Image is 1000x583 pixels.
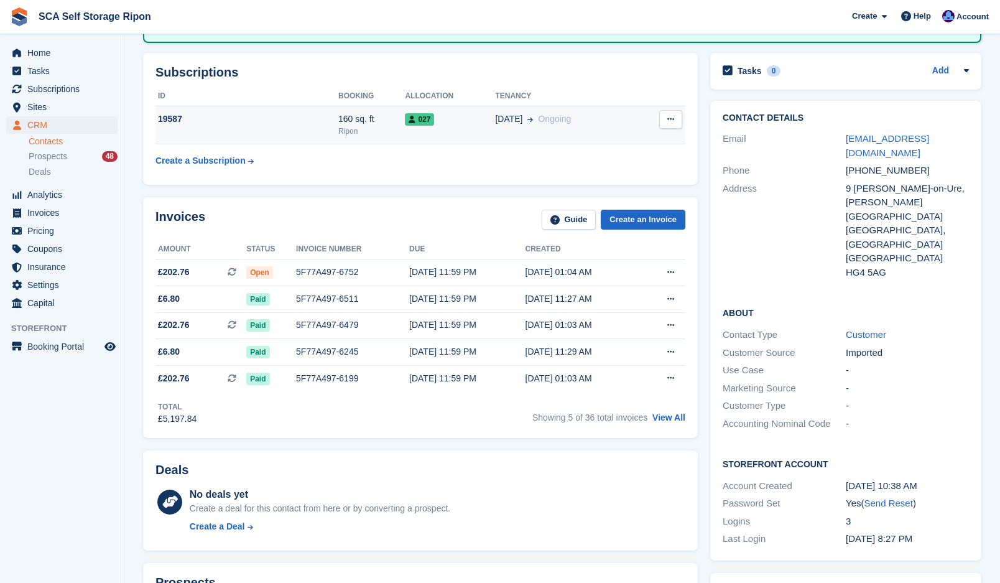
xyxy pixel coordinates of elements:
div: [DATE] 11:59 PM [409,345,525,358]
a: menu [6,204,118,222]
span: Sites [27,98,102,116]
div: Password Set [723,497,846,511]
span: Home [27,44,102,62]
a: menu [6,294,118,312]
span: Pricing [27,222,102,240]
a: menu [6,116,118,134]
h2: Subscriptions [155,65,685,80]
a: Create an Invoice [601,210,685,230]
div: Last Login [723,532,846,546]
div: - [846,417,969,431]
div: 5F77A497-6752 [296,266,409,279]
div: Yes [846,497,969,511]
a: Prospects 48 [29,150,118,163]
div: 0 [767,65,781,77]
th: Created [525,240,641,259]
div: Create a Deal [190,520,245,533]
div: No deals yet [190,487,450,502]
div: [DATE] 10:38 AM [846,479,969,493]
a: menu [6,98,118,116]
div: Account Created [723,479,846,493]
span: Settings [27,276,102,294]
a: SCA Self Storage Ripon [34,6,156,27]
th: Tenancy [495,86,636,106]
span: Subscriptions [27,80,102,98]
div: - [846,363,969,378]
span: Prospects [29,151,67,162]
div: 5F77A497-6245 [296,345,409,358]
div: [DATE] 11:27 AM [525,292,641,305]
div: Address [723,182,846,280]
span: 027 [405,113,434,126]
h2: Tasks [738,65,762,77]
div: 5F77A497-6511 [296,292,409,305]
span: Showing 5 of 36 total invoices [532,413,647,422]
th: Invoice number [296,240,409,259]
span: Capital [27,294,102,312]
div: 160 sq. ft [338,113,405,126]
span: Paid [246,373,269,385]
div: 5F77A497-6199 [296,372,409,385]
span: £202.76 [158,266,190,279]
a: Deals [29,166,118,179]
div: [PHONE_NUMBER] [846,164,969,178]
div: [GEOGRAPHIC_DATA] [846,251,969,266]
div: 3 [846,515,969,529]
div: Contact Type [723,328,846,342]
span: Booking Portal [27,338,102,355]
div: 48 [102,151,118,162]
h2: Deals [155,463,188,477]
span: Create [852,10,877,22]
a: menu [6,240,118,258]
h2: Storefront Account [723,457,969,470]
time: 2024-02-29 20:27:47 UTC [846,533,912,544]
div: 9 [PERSON_NAME]-on-Ure, [PERSON_NAME][GEOGRAPHIC_DATA] [846,182,969,224]
a: menu [6,44,118,62]
a: Preview store [103,339,118,354]
a: menu [6,62,118,80]
th: Status [246,240,296,259]
div: Imported [846,346,969,360]
th: Allocation [405,86,495,106]
a: Add [932,64,949,78]
a: View All [652,413,685,422]
th: Booking [338,86,405,106]
span: Insurance [27,258,102,276]
div: [DATE] 11:59 PM [409,319,525,332]
a: [EMAIL_ADDRESS][DOMAIN_NAME] [846,133,929,158]
div: [DATE] 01:03 AM [525,319,641,332]
div: £5,197.84 [158,413,197,426]
span: Paid [246,346,269,358]
div: Email [723,132,846,160]
div: Customer Type [723,399,846,413]
h2: About [723,306,969,319]
th: ID [155,86,338,106]
span: Paid [246,319,269,332]
div: [DATE] 11:59 PM [409,292,525,305]
span: £202.76 [158,319,190,332]
a: Create a Deal [190,520,450,533]
a: Contacts [29,136,118,147]
div: - [846,381,969,396]
img: Sarah Race [942,10,955,22]
a: menu [6,258,118,276]
div: Create a deal for this contact from here or by converting a prospect. [190,502,450,515]
div: [DATE] 01:03 AM [525,372,641,385]
div: Logins [723,515,846,529]
span: Deals [29,166,51,178]
div: 19587 [155,113,338,126]
a: Send Reset [864,498,912,508]
th: Amount [155,240,246,259]
span: Paid [246,293,269,305]
a: menu [6,80,118,98]
th: Due [409,240,525,259]
span: £202.76 [158,372,190,385]
span: Tasks [27,62,102,80]
div: HG4 5AG [846,266,969,280]
span: Help [914,10,931,22]
span: Coupons [27,240,102,258]
a: menu [6,222,118,240]
div: Total [158,401,197,413]
span: [DATE] [495,113,522,126]
div: [DATE] 01:04 AM [525,266,641,279]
